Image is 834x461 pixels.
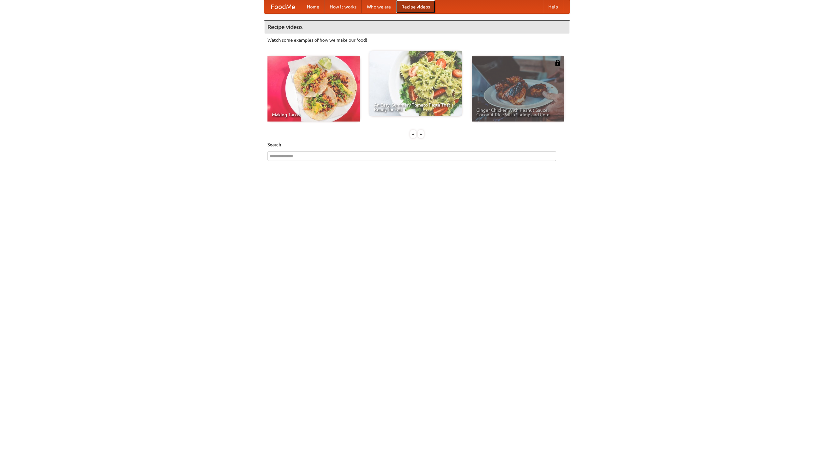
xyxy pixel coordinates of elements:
a: Who we are [362,0,396,13]
a: Making Tacos [267,56,360,122]
div: » [418,130,424,138]
a: How it works [324,0,362,13]
a: Recipe videos [396,0,435,13]
p: Watch some examples of how we make our food! [267,37,567,43]
a: An Easy, Summery Tomato Pasta That's Ready for Fall [369,51,462,116]
span: Making Tacos [272,112,355,117]
a: Help [543,0,563,13]
span: An Easy, Summery Tomato Pasta That's Ready for Fall [374,103,457,112]
h4: Recipe videos [264,21,570,34]
img: 483408.png [554,60,561,66]
div: « [410,130,416,138]
a: FoodMe [264,0,302,13]
h5: Search [267,141,567,148]
a: Home [302,0,324,13]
